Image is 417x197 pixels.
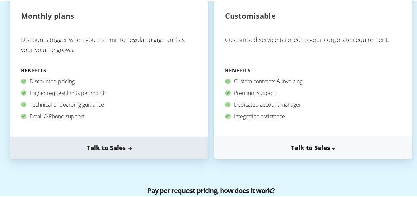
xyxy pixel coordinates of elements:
[21,86,197,98] div: Higher request limits per month
[21,98,197,109] div: Technical onboarding guidance
[225,109,401,121] div: Integration assistance
[225,86,401,98] div: Premium support
[225,5,276,24] h2: Customisable
[225,74,401,86] div: Custom contracts & invoicing
[225,31,401,64] p: Customised service tailored to your corporate requirement.
[225,98,401,109] div: Dedicated account manager
[214,135,412,158] a: Talk to Sales
[21,31,197,64] p: Discounts trigger when you commit to regular usage and as your volume grows.
[21,5,74,24] h2: Monthly plans
[21,109,197,121] div: Email & Phone support
[10,135,208,158] a: Talk to Sales
[21,74,197,86] div: Discounted pricing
